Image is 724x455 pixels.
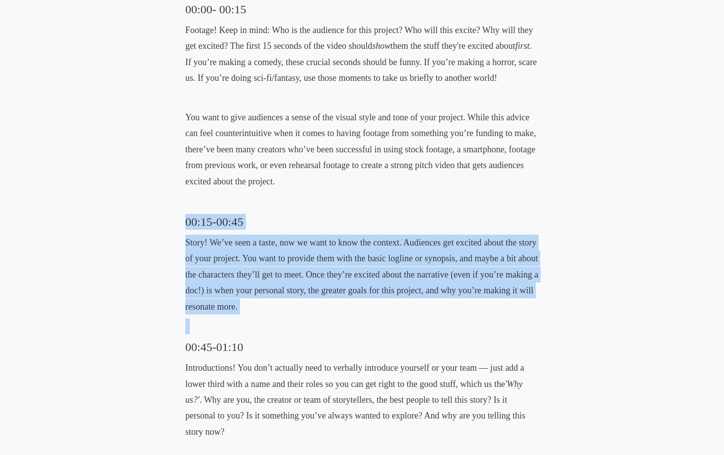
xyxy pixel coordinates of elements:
em: first [516,41,530,51]
p: Story! We’ve seen a taste, now we want to know the context. Audiences get excited about the story... [185,235,539,315]
h3: 00:00- 00:15 [185,1,539,17]
p: Footage! Keep in mind: Who is the audience for this project? Who will this excite? Why will they ... [185,22,539,86]
p: You want to give audiences a sense of the visual style and tone of your project. While this advic... [185,109,539,189]
em: 'Why us?' [185,379,522,405]
h3: 00:15-00:45 [185,214,539,230]
h3: 00:45-01:10 [185,339,539,355]
em: show [372,41,390,51]
p: Introductions! You don’t actually need to verbally introduce yourself or your team — just add a l... [185,360,539,440]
